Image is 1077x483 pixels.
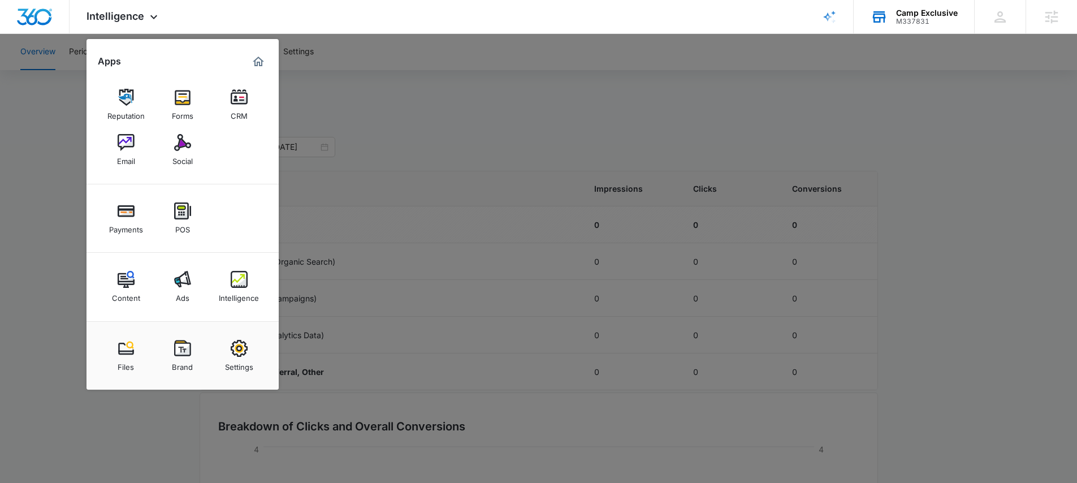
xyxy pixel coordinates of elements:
[43,67,101,74] div: Domain Overview
[172,106,193,120] div: Forms
[113,66,122,75] img: tab_keywords_by_traffic_grey.svg
[107,106,145,120] div: Reputation
[218,265,261,308] a: Intelligence
[896,18,958,25] div: account id
[231,106,248,120] div: CRM
[176,288,189,303] div: Ads
[105,83,148,126] a: Reputation
[18,18,27,27] img: logo_orange.svg
[161,197,204,240] a: POS
[109,219,143,234] div: Payments
[172,357,193,372] div: Brand
[98,56,121,67] h2: Apps
[105,128,148,171] a: Email
[117,151,135,166] div: Email
[29,29,124,38] div: Domain: [DOMAIN_NAME]
[125,67,191,74] div: Keywords by Traffic
[249,53,267,71] a: Marketing 360® Dashboard
[105,197,148,240] a: Payments
[172,151,193,166] div: Social
[218,334,261,377] a: Settings
[219,288,259,303] div: Intelligence
[18,29,27,38] img: website_grey.svg
[896,8,958,18] div: account name
[161,265,204,308] a: Ads
[105,334,148,377] a: Files
[218,83,261,126] a: CRM
[175,219,190,234] div: POS
[225,357,253,372] div: Settings
[32,18,55,27] div: v 4.0.25
[86,10,144,22] span: Intelligence
[161,128,204,171] a: Social
[112,288,140,303] div: Content
[31,66,40,75] img: tab_domain_overview_orange.svg
[161,83,204,126] a: Forms
[161,334,204,377] a: Brand
[105,265,148,308] a: Content
[118,357,134,372] div: Files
